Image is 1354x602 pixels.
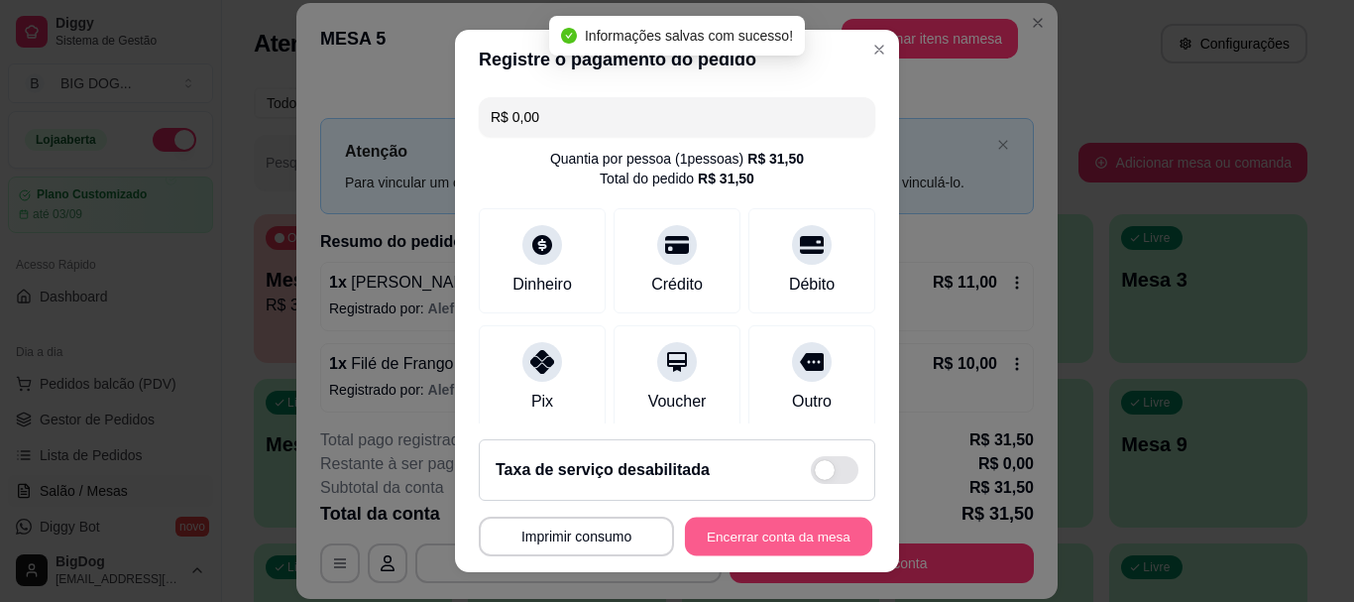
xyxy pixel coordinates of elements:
div: R$ 31,50 [747,149,804,169]
h2: Taxa de serviço desabilitada [496,458,710,482]
span: check-circle [561,28,577,44]
span: Informações salvas com sucesso! [585,28,793,44]
div: Voucher [648,390,707,414]
div: Dinheiro [512,273,572,297]
div: R$ 31,50 [698,169,754,188]
input: Ex.: hambúrguer de cordeiro [491,97,863,137]
button: Close [863,34,895,65]
div: Pix [531,390,553,414]
button: Encerrar conta da mesa [685,517,872,555]
div: Débito [789,273,835,297]
header: Registre o pagamento do pedido [455,30,899,89]
div: Total do pedido [600,169,754,188]
div: Outro [792,390,832,414]
div: Crédito [651,273,703,297]
div: Quantia por pessoa ( 1 pessoas) [550,149,804,169]
button: Imprimir consumo [479,517,674,556]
